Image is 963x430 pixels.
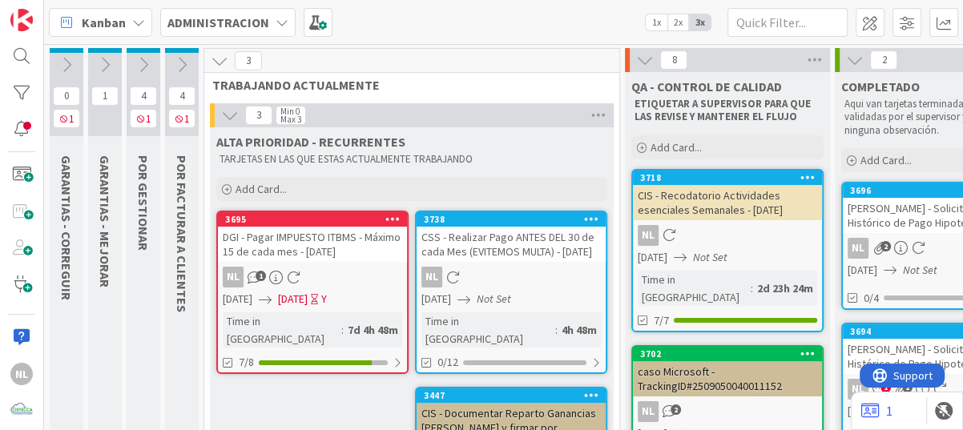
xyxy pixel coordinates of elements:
[633,361,822,396] div: caso Microsoft - TrackingID#2509050040011152
[130,86,157,106] span: 4
[880,241,891,251] span: 2
[633,347,822,396] div: 3702caso Microsoft - TrackingID#2509050040011152
[223,267,244,287] div: NL
[421,312,555,348] div: Time in [GEOGRAPHIC_DATA]
[638,249,667,266] span: [DATE]
[437,354,458,371] span: 0/12
[53,109,80,128] span: 1
[223,312,341,348] div: Time in [GEOGRAPHIC_DATA]
[235,51,262,70] span: 3
[417,388,606,403] div: 3447
[218,212,407,227] div: 3695
[239,354,254,371] span: 7/8
[555,321,558,339] span: :
[415,211,607,374] a: 3738CSS - Realizar Pago ANTES DEL 30 de cada Mes (EVITEMOS MULTA) - [DATE]NL[DATE]Not SetTime in ...
[341,321,344,339] span: :
[10,399,33,421] img: avatar
[424,214,606,225] div: 3738
[135,155,151,251] span: POR GESTIONAR
[638,271,751,306] div: Time in [GEOGRAPHIC_DATA]
[633,401,822,422] div: NL
[223,291,252,307] span: [DATE]
[91,86,119,106] span: 1
[280,115,301,123] div: Max 3
[34,2,73,22] span: Support
[689,14,711,30] span: 3x
[861,401,892,420] a: 1
[216,134,405,150] span: ALTA PRIORIDAD - RECURRENTES
[174,155,190,312] span: POR FACTURAR A CLIENTES
[53,86,80,106] span: 0
[753,279,817,297] div: 2d 23h 24m
[421,267,442,287] div: NL
[635,97,813,123] strong: ETIQUETAR A SUPERVISOR PARA QUE LAS REVISE Y MANTENER EL FLUJO
[280,107,300,115] div: Min 0
[633,185,822,220] div: CIS - Recodatorio Actividades esenciales Semanales - [DATE]
[631,78,782,94] span: QA - CONTROL DE CALIDAD
[638,225,659,246] div: NL
[660,50,687,70] span: 8
[130,109,157,128] span: 1
[667,14,689,30] span: 2x
[216,211,409,374] a: 3695DGI - Pagar IMPUESTO ITBMS - Máximo 15 de cada mes - [DATE]NL[DATE][DATE]YTime in [GEOGRAPHIC...
[225,214,407,225] div: 3695
[417,212,606,262] div: 3738CSS - Realizar Pago ANTES DEL 30 de cada Mes (EVITEMOS MULTA) - [DATE]
[212,77,599,93] span: TRABAJANDO ACTUALMENTE
[168,86,195,106] span: 4
[417,227,606,262] div: CSS - Realizar Pago ANTES DEL 30 de cada Mes (EVITEMOS MULTA) - [DATE]
[848,238,868,259] div: NL
[558,321,601,339] div: 4h 48m
[256,271,266,281] span: 1
[58,155,75,300] span: GARANTIAS - CORREGUIR
[631,169,824,332] a: 3718CIS - Recodatorio Actividades esenciales Semanales - [DATE]NL[DATE]Not SetTime in [GEOGRAPHIC...
[97,155,113,287] span: GARANTIAS - MEJORAR
[633,347,822,361] div: 3702
[167,14,269,30] b: ADMINISTRACION
[421,291,451,307] span: [DATE]
[638,401,659,422] div: NL
[278,291,308,307] span: [DATE]
[671,404,681,415] span: 2
[10,363,33,385] div: NL
[236,182,287,196] span: Add Card...
[633,225,822,246] div: NL
[633,171,822,220] div: 3718CIS - Recodatorio Actividades esenciales Semanales - [DATE]
[220,153,604,166] p: TARJETAS EN LAS QUE ESTAS ACTUALMENTE TRABAJANDO
[417,267,606,287] div: NL
[245,106,272,125] span: 3
[903,263,937,277] i: Not Set
[864,290,879,307] span: 0/4
[633,171,822,185] div: 3718
[841,78,920,94] span: COMPLETADO
[651,140,702,155] span: Add Card...
[477,291,511,306] i: Not Set
[848,403,877,420] span: [DATE]
[693,250,727,264] i: Not Set
[646,14,667,30] span: 1x
[860,153,912,167] span: Add Card...
[424,390,606,401] div: 3447
[640,172,822,183] div: 3718
[848,262,877,279] span: [DATE]
[218,227,407,262] div: DGI - Pagar IMPUESTO ITBMS - Máximo 15 de cada mes - [DATE]
[727,8,848,37] input: Quick Filter...
[417,212,606,227] div: 3738
[751,279,753,297] span: :
[848,379,868,400] div: NL
[321,291,327,307] div: Y
[168,109,195,128] span: 1
[218,212,407,262] div: 3695DGI - Pagar IMPUESTO ITBMS - Máximo 15 de cada mes - [DATE]
[10,9,33,31] img: Visit kanbanzone.com
[218,267,407,287] div: NL
[82,13,126,32] span: Kanban
[654,312,669,329] span: 7/7
[344,321,402,339] div: 7d 4h 48m
[640,348,822,360] div: 3702
[870,50,897,70] span: 2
